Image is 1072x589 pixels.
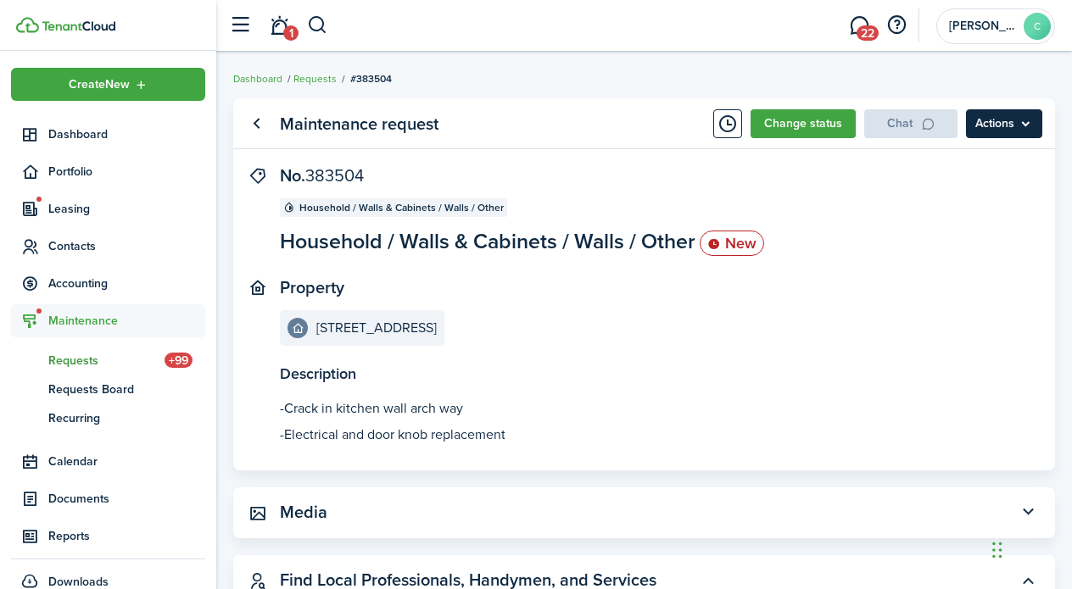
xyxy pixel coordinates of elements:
[280,225,764,258] panel-main-description: Household / Walls & Cabinets / Walls / Other
[11,375,205,403] a: Requests Board
[48,381,205,398] span: Requests Board
[48,275,205,292] span: Accounting
[992,525,1002,575] div: Drag
[966,109,1042,138] button: Actions
[11,68,205,101] button: Open menu
[350,71,392,86] span: #383504
[48,200,205,218] span: Leasing
[280,166,364,186] panel-main-title: No.
[949,20,1017,32] span: Cynthia
[48,352,165,370] span: Requests
[48,490,205,508] span: Documents
[280,114,438,134] panel-main-title: Maintenance request
[293,71,337,86] a: Requests
[987,508,1072,589] iframe: Chat Widget
[11,403,205,432] a: Recurring
[280,398,1008,419] p: -Crack in kitchen wall arch way
[11,346,205,375] a: Requests+99
[280,425,1008,445] p: -Electrical and door knob replacement
[48,312,205,330] span: Maintenance
[48,409,205,427] span: Recurring
[857,25,879,41] span: 22
[11,118,205,151] a: Dashboard
[713,109,742,138] button: Timeline
[48,125,205,143] span: Dashboard
[42,21,115,31] img: TenantCloud
[299,200,504,215] span: Household / Walls & Cabinets / Walls / Other
[700,231,764,256] status: New
[283,25,299,41] span: 1
[882,11,911,40] button: Open resource center
[69,79,130,91] span: Create New
[263,4,295,47] a: Notifications
[316,320,437,336] e-details-info-title: [STREET_ADDRESS]
[751,109,856,138] button: Change status
[48,237,205,255] span: Contacts
[307,11,328,40] button: Search
[233,71,282,86] a: Dashboard
[280,363,1008,386] panel-main-title: Description
[16,17,39,33] img: TenantCloud
[48,453,205,470] span: Calendar
[48,163,205,181] span: Portfolio
[1024,13,1051,40] avatar-text: C
[224,9,256,42] button: Open sidebar
[242,109,271,138] a: Go back
[48,527,205,545] span: Reports
[280,503,327,522] panel-main-title: Media
[1013,498,1042,527] button: Toggle accordion
[280,278,344,297] panel-main-title: Property
[305,163,364,188] span: 383504
[11,520,205,553] a: Reports
[843,4,875,47] a: Messaging
[165,353,193,368] span: +99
